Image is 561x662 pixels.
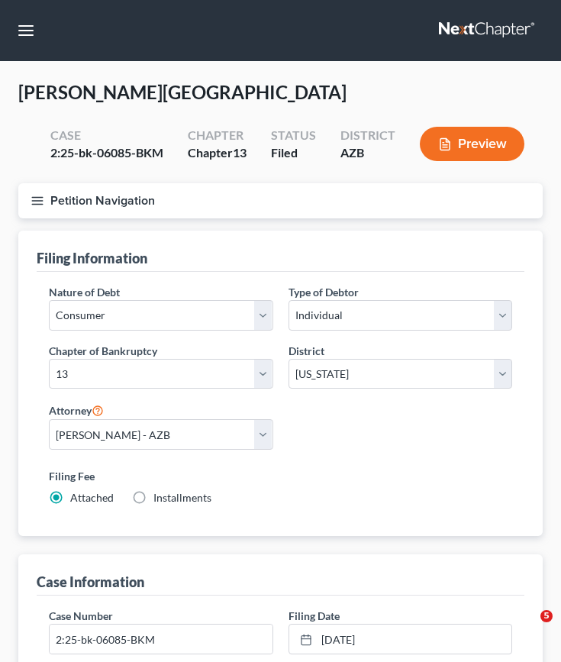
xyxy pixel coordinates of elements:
button: Petition Navigation [18,183,543,218]
div: Case Information [37,573,144,591]
div: Filing Information [37,249,147,267]
span: [PERSON_NAME][GEOGRAPHIC_DATA] [18,81,347,103]
span: 5 [540,610,553,622]
div: AZB [340,144,395,162]
span: Attached [70,491,114,504]
div: District [340,127,395,144]
label: Type of Debtor [289,284,359,300]
input: Enter case number... [50,625,272,654]
label: Filing Fee [49,468,512,484]
span: Installments [153,491,211,504]
button: Preview [420,127,524,161]
label: Chapter of Bankruptcy [49,343,157,359]
span: 13 [233,145,247,160]
label: District [289,343,324,359]
label: Attorney [49,401,104,419]
div: Case [50,127,163,144]
div: Status [271,127,316,144]
div: Chapter [188,144,247,162]
label: Case Number [49,608,113,624]
a: [DATE] [289,625,512,654]
label: Filing Date [289,608,340,624]
iframe: Intercom live chat [509,610,546,647]
label: Nature of Debt [49,284,120,300]
div: Filed [271,144,316,162]
div: 2:25-bk-06085-BKM [50,144,163,162]
div: Chapter [188,127,247,144]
